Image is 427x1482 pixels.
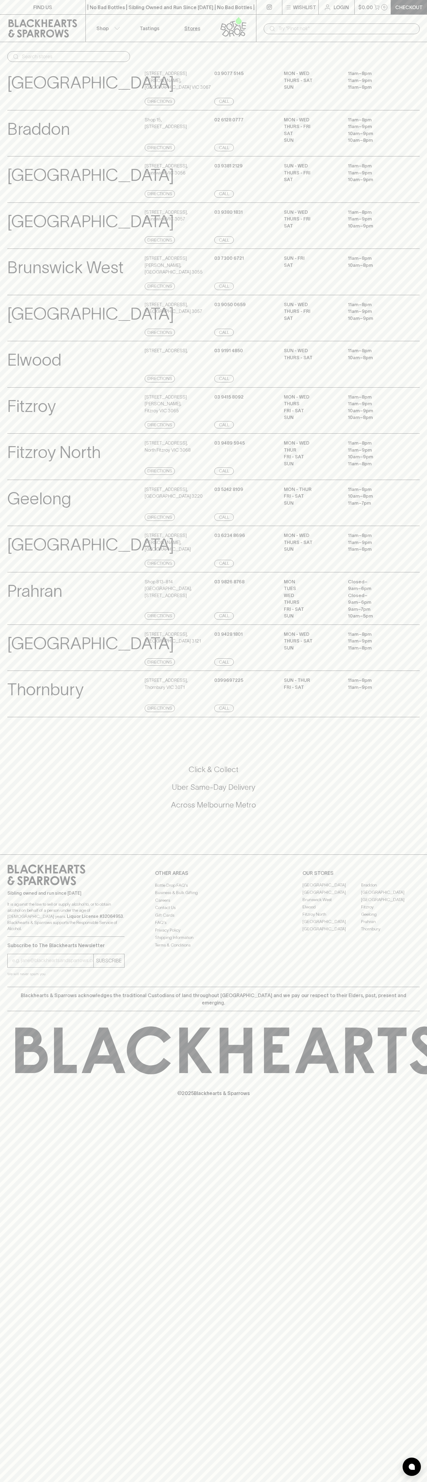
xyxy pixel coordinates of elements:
a: [GEOGRAPHIC_DATA] [302,925,361,933]
a: Privacy Policy [155,926,272,934]
p: 10am – 8pm [348,354,403,361]
a: Elwood [302,904,361,911]
a: Directions [145,467,175,475]
p: 11am – 8pm [348,163,403,170]
p: 9am – 6pm [348,585,403,592]
p: 0399697225 [214,677,243,684]
a: [GEOGRAPHIC_DATA] [302,918,361,925]
p: FRI - SAT [284,407,339,414]
p: SUN - WED [284,347,339,354]
p: SAT [284,262,339,269]
p: 03 6234 8696 [214,532,245,539]
p: 10am – 5pm [348,613,403,620]
p: 10am – 9pm [348,453,403,460]
a: Bottle Drop FAQ's [155,882,272,889]
input: Search stores [22,52,125,62]
a: Directions [145,705,175,712]
p: 11am – 8pm [348,460,403,467]
p: 9am – 7pm [348,606,403,613]
a: Careers [155,897,272,904]
p: THURS - FRI [284,308,339,315]
a: Call [214,144,234,151]
p: [STREET_ADDRESS] , Brunswick VIC 3057 [145,209,188,223]
p: FIND US [33,4,52,11]
a: Business & Bulk Gifting [155,889,272,897]
p: [STREET_ADDRESS] , North Fitzroy VIC 3068 [145,440,191,453]
p: OTHER AREAS [155,869,272,877]
a: Stores [171,15,214,42]
a: Call [214,658,234,666]
p: It is against the law to sell or supply alcohol to, or to obtain alcohol on behalf of a person un... [7,901,125,932]
p: [STREET_ADDRESS] , [145,347,188,354]
p: SAT [284,176,339,183]
p: 03 9191 4850 [214,347,243,354]
p: 11am – 8pm [348,631,403,638]
p: Fitzroy North [7,440,101,465]
p: Subscribe to The Blackhearts Newsletter [7,942,125,949]
a: Call [214,612,234,620]
p: WED [284,592,339,599]
p: THURS - FRI [284,170,339,177]
p: MON [284,578,339,585]
p: 11am – 8pm [348,70,403,77]
p: 11am – 9pm [348,308,403,315]
h5: Across Melbourne Metro [7,800,420,810]
p: Shop [96,25,109,32]
a: Gift Cards [155,911,272,919]
p: Checkout [395,4,423,11]
p: 10am – 9pm [348,176,403,183]
p: [STREET_ADDRESS] , [GEOGRAPHIC_DATA] 3057 [145,301,202,315]
button: Shop [86,15,128,42]
p: $0.00 [358,4,373,11]
a: Directions [145,421,175,428]
p: SUN [284,137,339,144]
p: 03 9050 0659 [214,301,246,308]
p: SUN [284,645,339,652]
a: Fitzroy [361,904,420,911]
p: SUN - FRI [284,255,339,262]
a: Braddon [361,882,420,889]
p: [GEOGRAPHIC_DATA] [7,70,174,95]
a: Call [214,283,234,290]
p: 10am – 8pm [348,414,403,421]
p: 03 9826 8768 [214,578,244,585]
p: 11am – 9pm [348,539,403,546]
p: 10am – 8pm [348,493,403,500]
p: 11am – 8pm [348,116,403,123]
button: SUBSCRIBE [94,954,124,967]
p: 9am – 6pm [348,599,403,606]
p: OUR STORES [302,869,420,877]
p: THURS - SAT [284,638,339,645]
a: [GEOGRAPHIC_DATA] [361,889,420,896]
p: 11am – 8pm [348,440,403,447]
a: Directions [145,190,175,198]
p: 03 7300 6721 [214,255,244,262]
a: Fitzroy North [302,911,361,918]
p: Closed – [348,592,403,599]
p: 11am – 8pm [348,209,403,216]
p: 02 6128 0777 [214,116,244,123]
p: SAT [284,315,339,322]
p: 11am – 8pm [348,301,403,308]
p: Sun - Thur [284,677,339,684]
p: THURS [284,599,339,606]
p: Wishlist [293,4,316,11]
p: 03 9415 8092 [214,394,244,401]
p: [GEOGRAPHIC_DATA] [7,163,174,188]
a: Brunswick West [302,896,361,904]
a: Call [214,514,234,521]
p: [STREET_ADDRESS][PERSON_NAME] , [GEOGRAPHIC_DATA] [145,532,213,553]
a: Directions [145,329,175,336]
p: SUBSCRIBE [96,957,122,964]
p: 11am – 8pm [348,645,403,652]
p: Thornbury [7,677,84,702]
a: [GEOGRAPHIC_DATA] [302,889,361,896]
a: Geelong [361,911,420,918]
h5: Uber Same-Day Delivery [7,782,420,792]
p: FRI - SAT [284,606,339,613]
strong: Liquor License #32064953 [67,914,123,919]
p: THURS [284,400,339,407]
a: Directions [145,514,175,521]
a: Directions [145,560,175,567]
p: 11am – 8pm [348,255,403,262]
